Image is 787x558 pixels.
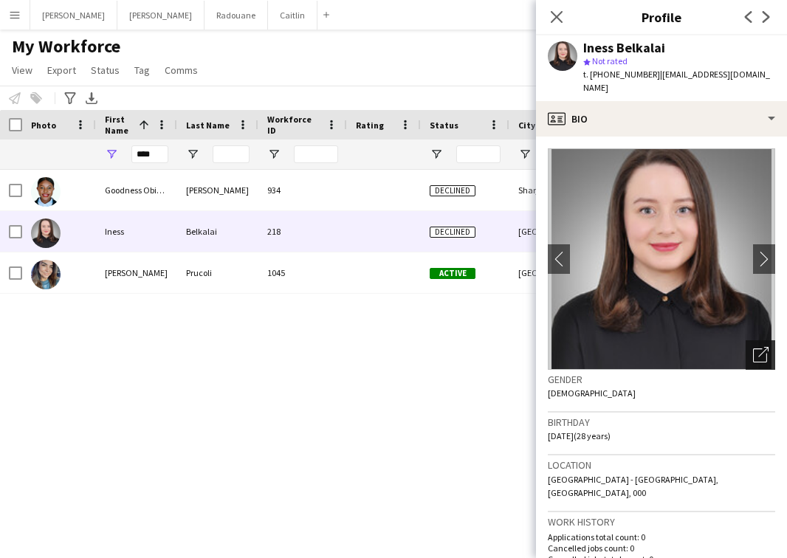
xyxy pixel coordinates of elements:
h3: Work history [548,515,775,528]
a: Status [85,61,126,80]
span: Not rated [592,55,628,66]
span: Tag [134,63,150,77]
div: Iness Belkalai [583,41,665,55]
span: Photo [31,120,56,131]
div: 934 [258,170,347,210]
img: Goodness Obianuju Okoro [31,177,61,207]
button: Caitlin [268,1,317,30]
span: | [EMAIL_ADDRESS][DOMAIN_NAME] [583,69,770,93]
img: Crew avatar or photo [548,148,775,370]
a: View [6,61,38,80]
div: [PERSON_NAME] [177,170,258,210]
p: Applications total count: 0 [548,531,775,542]
h3: Location [548,458,775,472]
button: Open Filter Menu [430,148,443,161]
a: Export [41,61,82,80]
span: City [518,120,535,131]
a: Comms [159,61,204,80]
button: Open Filter Menu [186,148,199,161]
div: Bio [536,101,787,137]
span: t. [PHONE_NUMBER] [583,69,660,80]
img: Iness Belkalai [31,218,61,248]
h3: Profile [536,7,787,27]
app-action-btn: Advanced filters [61,89,79,107]
p: Cancelled jobs count: 0 [548,542,775,554]
span: View [12,63,32,77]
span: Last Name [186,120,230,131]
span: [GEOGRAPHIC_DATA] - [GEOGRAPHIC_DATA], [GEOGRAPHIC_DATA], 000 [548,474,718,498]
input: Workforce ID Filter Input [294,145,338,163]
div: 218 [258,211,347,252]
div: 1045 [258,252,347,293]
span: [DEMOGRAPHIC_DATA] [548,387,636,399]
span: [DATE] (28 years) [548,430,611,441]
input: First Name Filter Input [131,145,168,163]
button: Open Filter Menu [105,148,118,161]
a: Tag [128,61,156,80]
input: Status Filter Input [456,145,501,163]
div: [GEOGRAPHIC_DATA] [509,211,598,252]
div: [GEOGRAPHIC_DATA] [509,252,598,293]
div: Prucoli [177,252,258,293]
div: [PERSON_NAME] [96,252,177,293]
div: Open photos pop-in [746,340,775,370]
img: Vanessa Prucoli [31,260,61,289]
h3: Birthday [548,416,775,429]
button: [PERSON_NAME] [30,1,117,30]
app-action-btn: Export XLSX [83,89,100,107]
button: Open Filter Menu [267,148,281,161]
div: Belkalai [177,211,258,252]
span: Declined [430,227,475,238]
h3: Gender [548,373,775,386]
div: Iness [96,211,177,252]
input: Last Name Filter Input [213,145,250,163]
button: Radouane [205,1,268,30]
span: Status [91,63,120,77]
span: Workforce ID [267,114,320,136]
button: [PERSON_NAME] [117,1,205,30]
span: Declined [430,185,475,196]
span: Comms [165,63,198,77]
div: Goodness Obianuju [96,170,177,210]
button: Open Filter Menu [518,148,532,161]
span: My Workforce [12,35,120,58]
span: Status [430,120,458,131]
span: Export [47,63,76,77]
span: First Name [105,114,133,136]
span: Rating [356,120,384,131]
span: Active [430,268,475,279]
div: Sharjah [509,170,598,210]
